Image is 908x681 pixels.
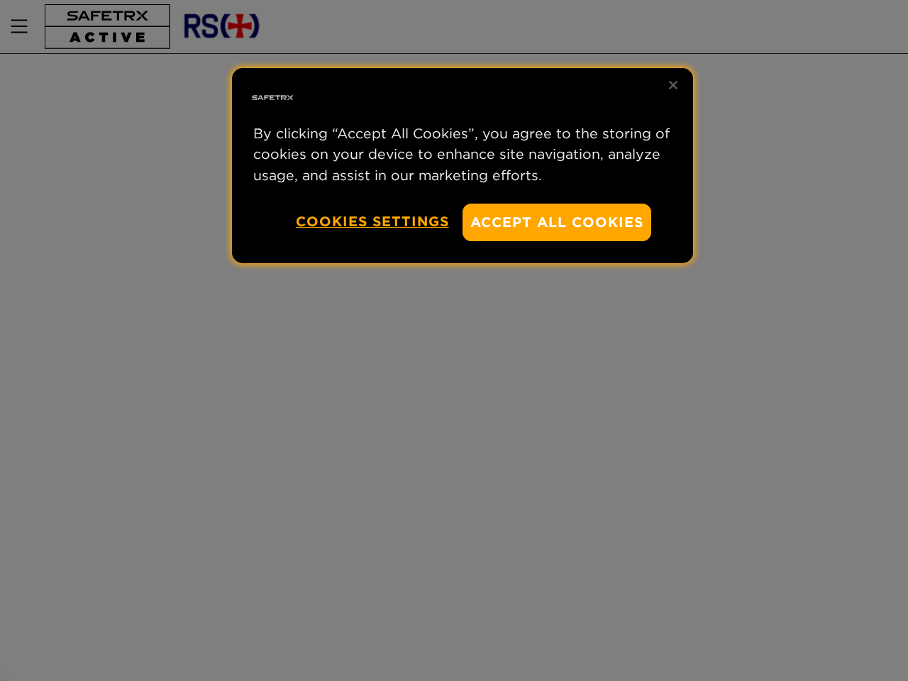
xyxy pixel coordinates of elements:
button: Close [658,70,689,101]
div: Privacy [232,68,693,263]
button: Accept All Cookies [463,204,651,241]
button: Cookies Settings [296,204,449,240]
p: By clicking “Accept All Cookies”, you agree to the storing of cookies on your device to enhance s... [253,123,672,186]
img: Safe Tracks [250,75,295,121]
